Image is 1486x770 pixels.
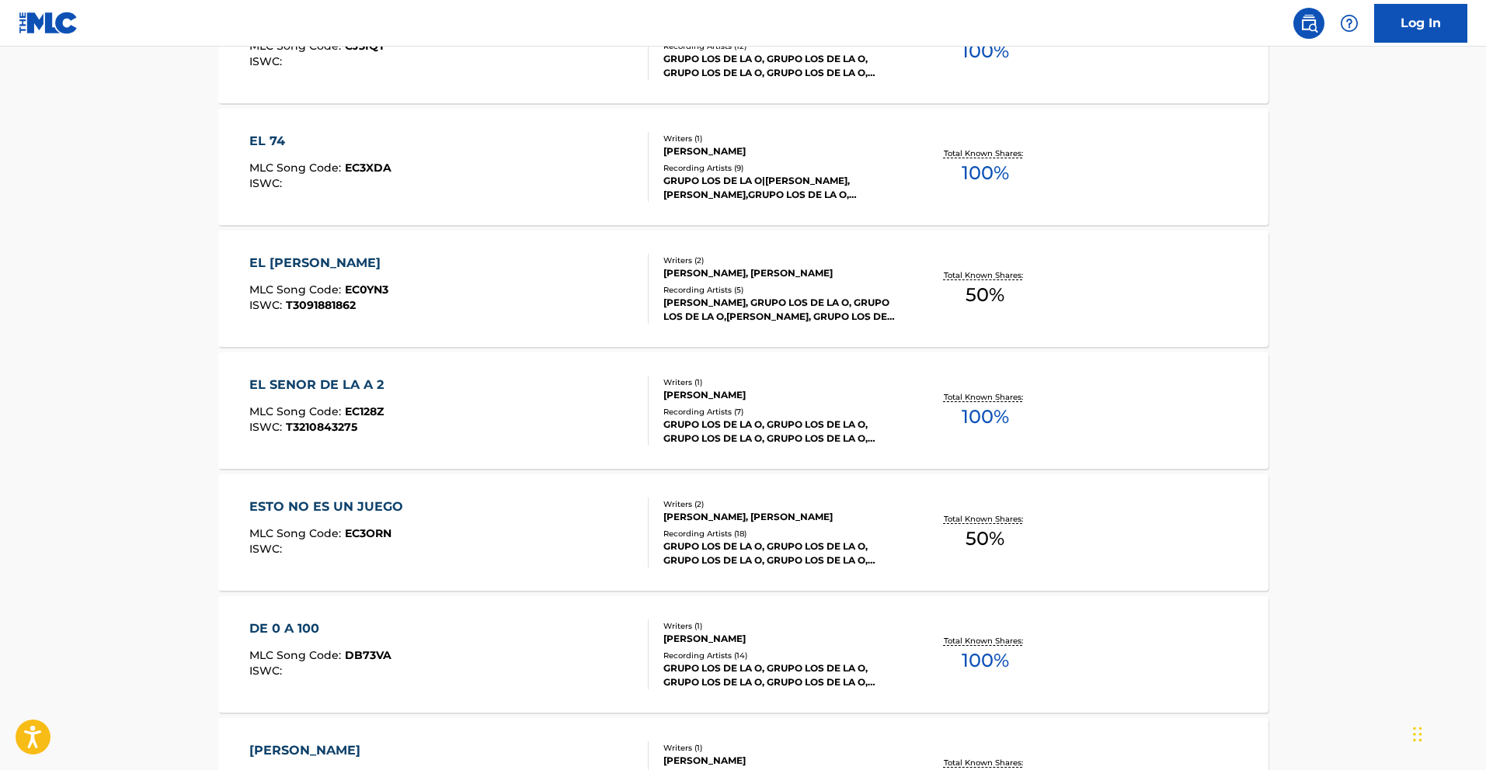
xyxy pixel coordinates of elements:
div: GRUPO LOS DE LA O, GRUPO LOS DE LA O, GRUPO LOS DE LA O, GRUPO LOS DE LA O, GRUPO LOS DE LA O [663,539,898,567]
p: Total Known Shares: [944,635,1027,647]
span: ISWC : [249,54,286,68]
span: MLC Song Code : [249,526,345,540]
div: GRUPO LOS DE LA O, GRUPO LOS DE LA O, GRUPO LOS DE LA O, GRUPO LOS DE LA O, GRUPO LOS DE LA O [663,418,898,446]
a: EL SENOR DE LA A 2MLC Song Code:EC128ZISWC:T3210843275Writers (1)[PERSON_NAME]Recording Artists (... [218,352,1268,469]
div: Writers ( 1 ) [663,742,898,754]
p: Total Known Shares: [944,513,1027,525]
div: Recording Artists ( 14 ) [663,650,898,661]
div: [PERSON_NAME] [663,144,898,158]
span: MLC Song Code : [249,404,345,418]
a: Public Search [1293,8,1324,39]
div: Recording Artists ( 7 ) [663,406,898,418]
span: EC128Z [345,404,384,418]
p: Total Known Shares: [944,269,1027,281]
div: Recording Artists ( 18 ) [663,528,898,539]
div: Writers ( 2 ) [663,255,898,266]
span: MLC Song Code : [249,648,345,662]
div: Writers ( 2 ) [663,498,898,510]
div: GRUPO LOS DE LA O, GRUPO LOS DE LA O, GRUPO LOS DE LA O, GRUPO LOS DE LA O, GRUPO LOS DE LA O [663,52,898,80]
div: [PERSON_NAME] [663,632,898,646]
div: Writers ( 1 ) [663,376,898,388]
p: Total Known Shares: [944,147,1027,159]
div: [PERSON_NAME], [PERSON_NAME] [663,266,898,280]
div: [PERSON_NAME] [663,388,898,402]
a: EL [PERSON_NAME]MLC Song Code:EC0YN3ISWC:T3091881862Writers (2)[PERSON_NAME], [PERSON_NAME]Record... [218,231,1268,347]
div: [PERSON_NAME], GRUPO LOS DE LA O, GRUPO LOS DE LA O,[PERSON_NAME], GRUPO LOS DE LA O & [PERSON_NA... [663,296,898,324]
span: 100 % [962,159,1009,187]
span: T3091881862 [286,298,356,312]
div: EL [PERSON_NAME] [249,254,388,272]
a: DE 0 A 100MLC Song Code:DB73VAISWC:Writers (1)[PERSON_NAME]Recording Artists (14)GRUPO LOS DE LA ... [218,596,1268,713]
span: EC0YN3 [345,283,388,297]
div: Recording Artists ( 5 ) [663,284,898,296]
div: Writers ( 1 ) [663,133,898,144]
span: 100 % [962,647,1009,675]
iframe: Chat Widget [1408,695,1486,770]
span: ISWC : [249,664,286,678]
div: GRUPO LOS DE LA O|[PERSON_NAME], [PERSON_NAME],GRUPO LOS DE LA O, [PERSON_NAME], [PERSON_NAME], G... [663,174,898,202]
div: DE 0 A 100 [249,619,392,638]
span: MLC Song Code : [249,161,345,175]
span: 100 % [962,403,1009,431]
img: MLC Logo [19,12,78,34]
span: ISWC : [249,176,286,190]
span: EC3XDA [345,161,392,175]
span: EC3ORN [345,526,392,540]
span: MLC Song Code : [249,283,345,297]
a: EL 74MLC Song Code:EC3XDAISWC:Writers (1)[PERSON_NAME]Recording Artists (9)GRUPO LOS DE LA O|[PER... [218,109,1268,225]
div: [PERSON_NAME] [249,741,391,760]
span: ISWC : [249,420,286,434]
a: ESTO NO ES UN JUEGOMLC Song Code:EC3ORNISWC:Writers (2)[PERSON_NAME], [PERSON_NAME]Recording Arti... [218,474,1268,591]
p: Total Known Shares: [944,757,1027,768]
div: Writers ( 1 ) [663,620,898,632]
div: Help [1334,8,1365,39]
span: 100 % [962,37,1009,65]
div: ESTO NO ES UN JUEGO [249,498,411,516]
div: EL 74 [249,132,392,151]
span: ISWC : [249,298,286,312]
span: 50 % [966,281,1004,309]
span: 50 % [966,525,1004,553]
div: Drag [1413,711,1422,758]
div: [PERSON_NAME], [PERSON_NAME] [663,510,898,524]
img: help [1340,14,1359,33]
span: ISWC : [249,542,286,556]
span: DB73VA [345,648,392,662]
span: T3210843275 [286,420,357,434]
div: EL SENOR DE LA A 2 [249,376,392,394]
div: [PERSON_NAME] [663,754,898,768]
div: Recording Artists ( 9 ) [663,162,898,174]
img: search [1300,14,1318,33]
a: Log In [1374,4,1467,43]
div: GRUPO LOS DE LA O, GRUPO LOS DE LA O, GRUPO LOS DE LA O, GRUPO LOS DE LA O, GRUPO LOS DE LA O [663,661,898,689]
p: Total Known Shares: [944,391,1027,403]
